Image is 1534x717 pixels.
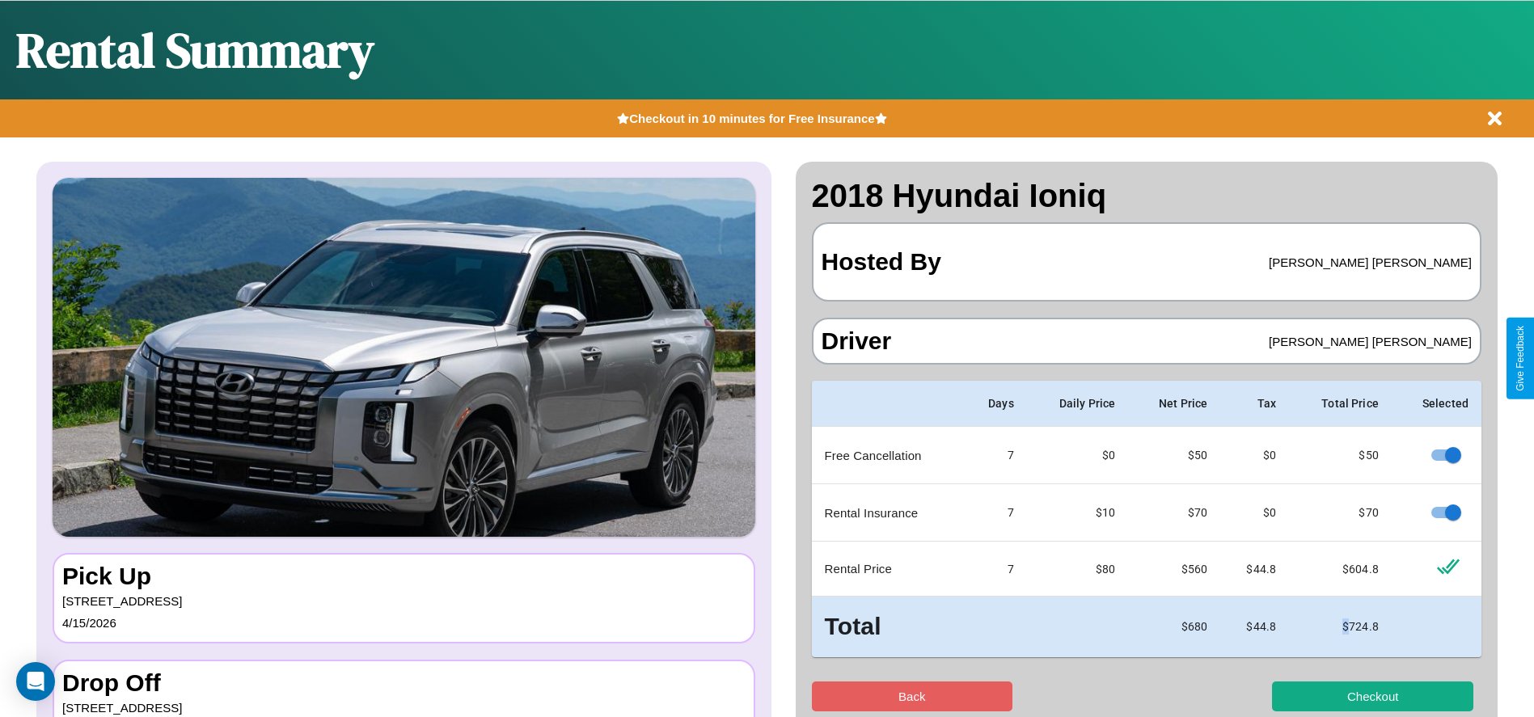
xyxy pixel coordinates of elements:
[1392,381,1481,427] th: Selected
[822,232,941,292] h3: Hosted By
[62,563,746,590] h3: Pick Up
[1220,381,1289,427] th: Tax
[1220,597,1289,657] td: $ 44.8
[1128,597,1220,657] td: $ 680
[1289,381,1392,427] th: Total Price
[1515,326,1526,391] div: Give Feedback
[812,178,1482,214] h2: 2018 Hyundai Ioniq
[1027,427,1128,484] td: $0
[1269,331,1472,352] p: [PERSON_NAME] [PERSON_NAME]
[812,681,1013,711] button: Back
[1128,427,1220,484] td: $ 50
[16,662,55,701] div: Open Intercom Messenger
[62,669,746,697] h3: Drop Off
[812,381,1482,657] table: simple table
[1027,542,1128,597] td: $ 80
[1128,542,1220,597] td: $ 560
[629,112,874,125] b: Checkout in 10 minutes for Free Insurance
[1128,484,1220,542] td: $ 70
[16,17,374,83] h1: Rental Summary
[1220,484,1289,542] td: $0
[1027,484,1128,542] td: $10
[1128,381,1220,427] th: Net Price
[1269,251,1472,273] p: [PERSON_NAME] [PERSON_NAME]
[1289,484,1392,542] td: $ 70
[963,484,1027,542] td: 7
[963,427,1027,484] td: 7
[1220,427,1289,484] td: $0
[62,590,746,612] p: [STREET_ADDRESS]
[825,558,951,580] p: Rental Price
[1027,381,1128,427] th: Daily Price
[963,542,1027,597] td: 7
[1272,681,1473,711] button: Checkout
[963,381,1027,427] th: Days
[1220,542,1289,597] td: $ 44.8
[1289,427,1392,484] td: $ 50
[822,327,892,355] h3: Driver
[1289,542,1392,597] td: $ 604.8
[825,502,951,524] p: Rental Insurance
[825,445,951,466] p: Free Cancellation
[1289,597,1392,657] td: $ 724.8
[825,609,951,644] h3: Total
[62,612,746,634] p: 4 / 15 / 2026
